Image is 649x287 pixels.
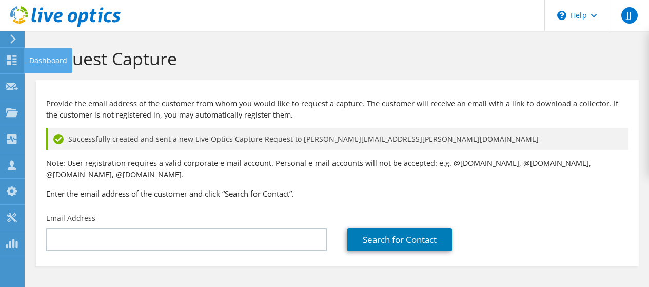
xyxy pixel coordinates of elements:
[46,98,628,121] p: Provide the email address of the customer from whom you would like to request a capture. The cust...
[557,11,566,20] svg: \n
[68,133,539,145] span: Successfully created and sent a new Live Optics Capture Request to [PERSON_NAME][EMAIL_ADDRESS][P...
[46,158,628,180] p: Note: User registration requires a valid corporate e-mail account. Personal e-mail accounts will ...
[621,7,638,24] span: JJ
[41,48,628,69] h1: Request Capture
[46,188,628,199] h3: Enter the email address of the customer and click “Search for Contact”.
[24,48,72,73] div: Dashboard
[347,228,452,251] a: Search for Contact
[46,213,95,223] label: Email Address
